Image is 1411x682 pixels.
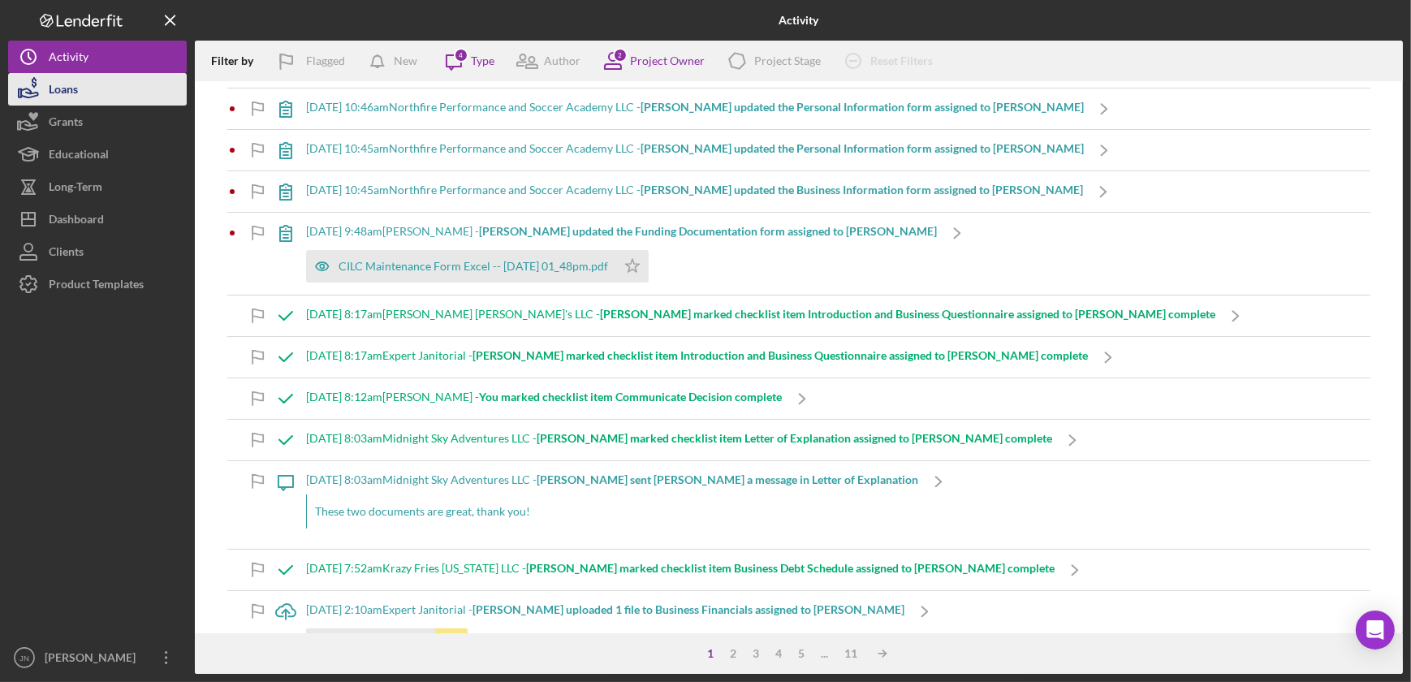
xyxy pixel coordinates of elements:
[8,235,187,268] button: Clients
[49,268,144,304] div: Product Templates
[870,45,933,77] div: Reset Filters
[265,420,1093,460] a: [DATE] 8:03amMidnight Sky Adventures LLC -[PERSON_NAME] marked checklist item Letter of Explanati...
[306,562,1055,575] div: [DATE] 7:52am Krazy Fries [US_STATE] LLC -
[394,45,417,77] div: New
[8,138,187,170] button: Educational
[1356,611,1395,650] div: Open Intercom Messenger
[8,203,187,235] button: Dashboard
[49,235,84,272] div: Clients
[265,461,959,549] a: [DATE] 8:03amMidnight Sky Adventures LLC -[PERSON_NAME] sent [PERSON_NAME] a message in Letter of...
[472,348,1088,362] b: [PERSON_NAME] marked checklist item Introduction and Business Questionnaire assigned to [PERSON_N...
[641,100,1084,114] b: [PERSON_NAME] updated the Personal Information form assigned to [PERSON_NAME]
[641,183,1083,196] b: [PERSON_NAME] updated the Business Information form assigned to [PERSON_NAME]
[8,641,187,674] button: JN[PERSON_NAME]
[8,268,187,300] button: Product Templates
[8,73,187,106] button: Loans
[306,183,1083,196] div: [DATE] 10:45am Northfire Performance and Soccer Academy LLC -
[537,431,1052,445] b: [PERSON_NAME] marked checklist item Letter of Explanation assigned to [PERSON_NAME] complete
[306,308,1215,321] div: [DATE] 8:17am [PERSON_NAME] [PERSON_NAME]'s LLC -
[471,54,494,67] div: Type
[211,54,265,67] div: Filter by
[479,390,782,404] b: You marked checklist item Communicate Decision complete
[306,432,1052,445] div: [DATE] 8:03am Midnight Sky Adventures LLC -
[544,54,580,67] div: Author
[265,213,977,295] a: [DATE] 9:48am[PERSON_NAME] -[PERSON_NAME] updated the Funding Documentation form assigned to [PER...
[306,250,649,283] button: CILC Maintenance Form Excel -- [DATE] 01_48pm.pdf
[265,88,1124,129] a: [DATE] 10:46amNorthfire Performance and Soccer Academy LLC -[PERSON_NAME] updated the Personal In...
[49,41,88,77] div: Activity
[700,647,723,660] div: 1
[779,14,819,27] b: Activity
[641,141,1084,155] b: [PERSON_NAME] updated the Personal Information form assigned to [PERSON_NAME]
[265,337,1128,378] a: [DATE] 8:17amExpert Janitorial -[PERSON_NAME] marked checklist item Introduction and Business Que...
[472,602,904,616] b: [PERSON_NAME] uploaded 1 file to Business Financials assigned to [PERSON_NAME]
[630,54,705,67] div: Project Owner
[745,647,768,660] div: 3
[49,203,104,240] div: Dashboard
[361,45,434,77] button: New
[49,106,83,142] div: Grants
[306,473,918,486] div: [DATE] 8:03am Midnight Sky Adventures LLC -
[306,142,1084,155] div: [DATE] 10:45am Northfire Performance and Soccer Academy LLC -
[265,550,1095,590] a: [DATE] 7:52amKrazy Fries [US_STATE] LLC -[PERSON_NAME] marked checklist item Business Debt Schedu...
[600,307,1215,321] b: [PERSON_NAME] marked checklist item Introduction and Business Questionnaire assigned to [PERSON_N...
[613,48,628,63] div: 2
[833,45,949,77] button: Reset Filters
[754,54,821,67] div: Project Stage
[306,349,1088,362] div: [DATE] 8:17am Expert Janitorial -
[837,647,866,660] div: 11
[723,647,745,660] div: 2
[265,171,1124,212] a: [DATE] 10:45amNorthfire Performance and Soccer Academy LLC -[PERSON_NAME] updated the Business In...
[479,224,937,238] b: [PERSON_NAME] updated the Funding Documentation form assigned to [PERSON_NAME]
[306,101,1084,114] div: [DATE] 10:46am Northfire Performance and Soccer Academy LLC -
[537,473,918,486] b: [PERSON_NAME] sent [PERSON_NAME] a message in Letter of Explanation
[49,170,102,207] div: Long-Term
[265,378,822,419] a: [DATE] 8:12am[PERSON_NAME] -You marked checklist item Communicate Decision complete
[49,73,78,110] div: Loans
[265,130,1124,170] a: [DATE] 10:45amNorthfire Performance and Soccer Academy LLC -[PERSON_NAME] updated the Personal In...
[306,225,937,238] div: [DATE] 9:48am [PERSON_NAME] -
[454,48,468,63] div: 4
[41,641,146,678] div: [PERSON_NAME]
[265,45,361,77] button: Flagged
[791,647,813,660] div: 5
[339,260,608,273] div: CILC Maintenance Form Excel -- [DATE] 01_48pm.pdf
[265,296,1256,336] a: [DATE] 8:17am[PERSON_NAME] [PERSON_NAME]'s LLC -[PERSON_NAME] marked checklist item Introduction ...
[8,41,187,73] button: Activity
[813,647,837,660] div: ...
[306,603,904,616] div: [DATE] 2:10am Expert Janitorial -
[8,170,187,203] button: Long-Term
[8,106,187,138] button: Grants
[49,138,109,175] div: Educational
[306,391,782,404] div: [DATE] 8:12am [PERSON_NAME] -
[306,45,345,77] div: Flagged
[526,561,1055,575] b: [PERSON_NAME] marked checklist item Business Debt Schedule assigned to [PERSON_NAME] complete
[19,654,29,663] text: JN
[265,591,945,673] a: [DATE] 2:10amExpert Janitorial -[PERSON_NAME] uploaded 1 file to Business Financials assigned to ...
[768,647,791,660] div: 4
[315,503,910,520] p: These two documents are great, thank you!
